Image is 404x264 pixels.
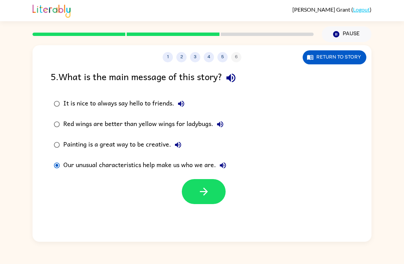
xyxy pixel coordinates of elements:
button: Pause [322,26,371,42]
img: Literably [33,3,71,18]
div: Painting is a great way to be creative. [63,138,185,152]
span: [PERSON_NAME] Grant [292,6,351,13]
button: Painting is a great way to be creative. [171,138,185,152]
button: It is nice to always say hello to friends. [174,97,188,111]
button: 1 [163,52,173,62]
button: 3 [190,52,200,62]
button: 5 [217,52,228,62]
div: 5 . What is the main message of this story? [51,69,353,87]
div: ( ) [292,6,371,13]
button: Return to story [303,50,366,64]
div: It is nice to always say hello to friends. [63,97,188,111]
button: 2 [176,52,187,62]
button: Our unusual characteristics help make us who we are. [216,159,230,172]
div: Our unusual characteristics help make us who we are. [63,159,230,172]
button: Red wings are better than yellow wings for ladybugs. [213,117,227,131]
div: Red wings are better than yellow wings for ladybugs. [63,117,227,131]
button: 4 [204,52,214,62]
a: Logout [353,6,370,13]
